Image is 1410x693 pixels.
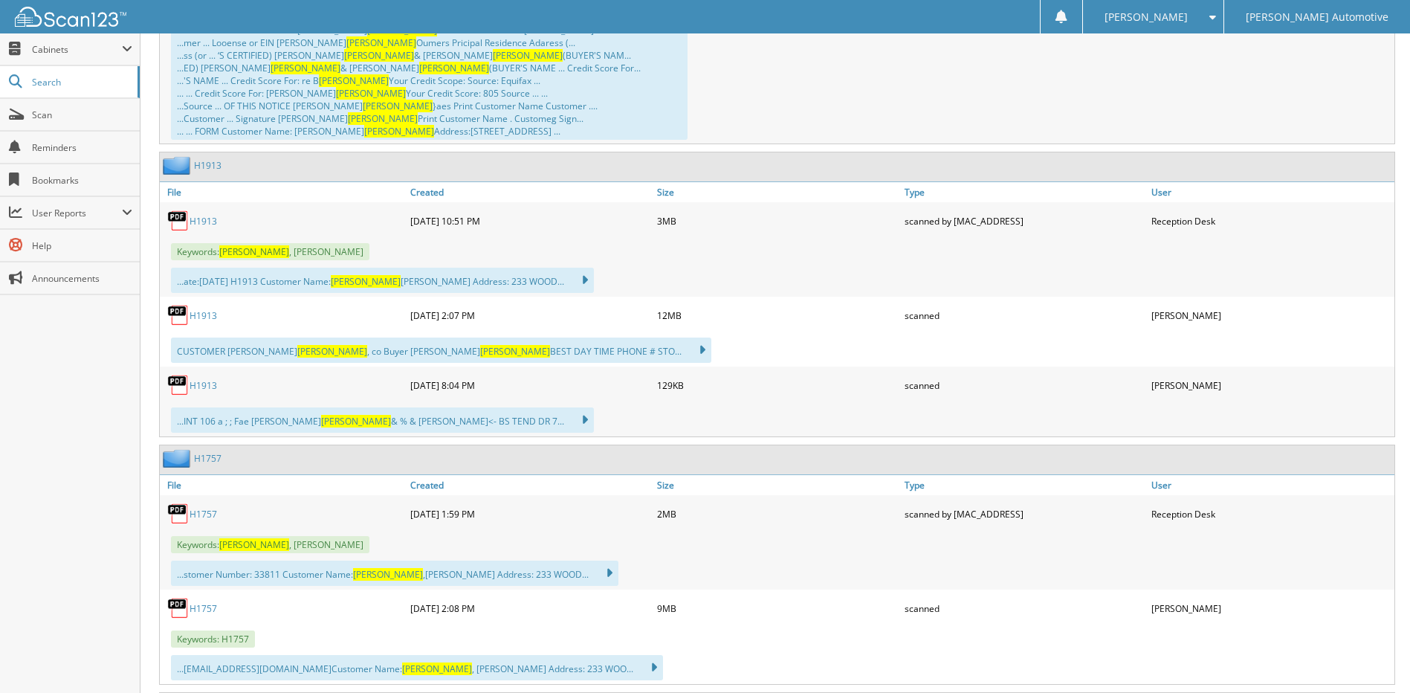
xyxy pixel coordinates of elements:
div: 9MB [653,593,900,623]
a: H1913 [190,215,217,228]
div: [PERSON_NAME] [1148,593,1394,623]
div: [PERSON_NAME] [1148,300,1394,330]
span: Cabinets [32,43,122,56]
a: Created [407,182,653,202]
span: [PERSON_NAME] [219,245,289,258]
span: Scan [32,109,132,121]
div: scanned by [MAC_ADDRESS] [901,499,1148,529]
div: [PERSON_NAME] [1148,370,1394,400]
img: PDF.png [167,503,190,525]
span: Announcements [32,272,132,285]
span: [PERSON_NAME] [353,568,423,581]
img: PDF.png [167,304,190,326]
span: [PERSON_NAME] [331,275,401,288]
img: PDF.png [167,374,190,396]
a: H1913 [190,309,217,322]
div: Reception Desk [1148,206,1394,236]
a: H1757 [190,602,217,615]
span: [PERSON_NAME] [344,49,414,62]
span: [PERSON_NAME] [336,87,406,100]
div: ...INT 106 a ; ; Fae [PERSON_NAME] & % & [PERSON_NAME]<- BS TEND DR 7... [171,407,594,433]
span: [PERSON_NAME] [1105,13,1188,22]
span: [PERSON_NAME] [271,62,340,74]
span: Help [32,239,132,252]
img: PDF.png [167,597,190,619]
a: User [1148,182,1394,202]
img: folder2.png [163,156,194,175]
div: scanned by [MAC_ADDRESS] [901,206,1148,236]
span: [PERSON_NAME] [321,415,391,428]
a: File [160,182,407,202]
span: [PERSON_NAME] [348,112,418,125]
span: Search [32,76,130,88]
span: [PERSON_NAME] Automotive [1246,13,1388,22]
iframe: Chat Widget [1336,622,1410,693]
div: 3MB [653,206,900,236]
span: [PERSON_NAME] [363,100,433,112]
span: [PERSON_NAME] [297,345,367,358]
div: [DATE] 2:07 PM [407,300,653,330]
div: scanned [901,300,1148,330]
a: Type [901,182,1148,202]
img: scan123-logo-white.svg [15,7,126,27]
a: Type [901,475,1148,495]
a: File [160,475,407,495]
span: Keywords: H1757 [171,631,255,648]
img: PDF.png [167,210,190,232]
a: H1913 [194,159,221,172]
span: Keywords: , [PERSON_NAME] [171,243,369,260]
div: ...stomer Number: 33811 Customer Name: ,[PERSON_NAME] Address: 233 WOOD... [171,561,618,586]
span: [PERSON_NAME] [419,62,489,74]
div: scanned [901,370,1148,400]
span: Keywords: , [PERSON_NAME] [171,536,369,553]
a: Size [653,182,900,202]
div: ...ate:[DATE] H1913 Customer Name: [PERSON_NAME] Address: 233 WOOD... [171,268,594,293]
span: [PERSON_NAME] [346,36,416,49]
span: [PERSON_NAME] [480,345,550,358]
span: [PERSON_NAME] [402,663,472,675]
span: Reminders [32,141,132,154]
div: ...[EMAIL_ADDRESS][DOMAIN_NAME] Customer Name: , [PERSON_NAME] Address: 233 WOO... [171,655,663,680]
div: scanned [901,593,1148,623]
span: [PERSON_NAME] [364,125,434,138]
div: 2MB [653,499,900,529]
span: [PERSON_NAME] [493,49,563,62]
a: User [1148,475,1394,495]
div: [DATE] 8:04 PM [407,370,653,400]
div: 12MB [653,300,900,330]
a: H1757 [190,508,217,520]
div: CUSTOMER [PERSON_NAME] , co Buyer [PERSON_NAME] BEST DAY TIME PHONE # STO... [171,338,711,363]
div: [DATE] 1:59 PM [407,499,653,529]
span: [PERSON_NAME] [319,74,389,87]
a: H1913 [190,379,217,392]
div: Reception Desk [1148,499,1394,529]
a: Created [407,475,653,495]
a: H1757 [194,452,221,465]
div: [DATE] 10:51 PM [407,206,653,236]
img: folder2.png [163,449,194,468]
a: Size [653,475,900,495]
span: User Reports [32,207,122,219]
div: 129KB [653,370,900,400]
span: [PERSON_NAME] [219,538,289,551]
span: Bookmarks [32,174,132,187]
div: [DATE] 2:08 PM [407,593,653,623]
